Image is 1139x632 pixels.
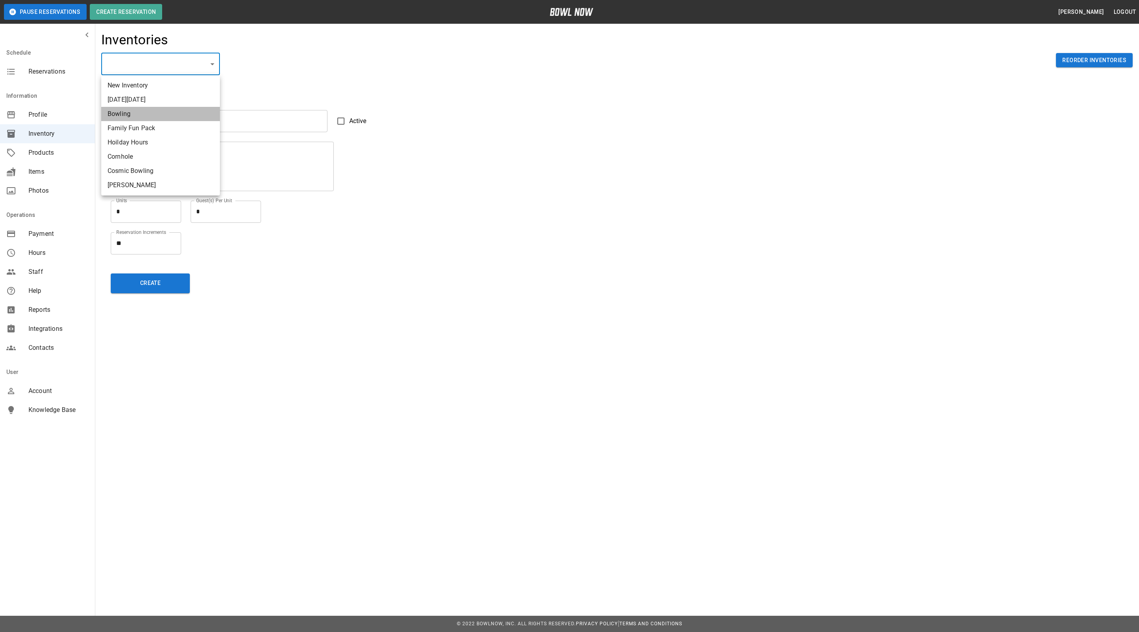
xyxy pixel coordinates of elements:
[101,107,220,121] li: Bowling
[101,78,220,93] li: New Inventory
[101,121,220,135] li: Family Fun Pack
[101,135,220,150] li: Hoilday Hours
[101,93,220,107] li: [DATE][DATE]
[101,178,220,192] li: [PERSON_NAME]
[101,150,220,164] li: Cornhole
[101,164,220,178] li: Cosmic Bowling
